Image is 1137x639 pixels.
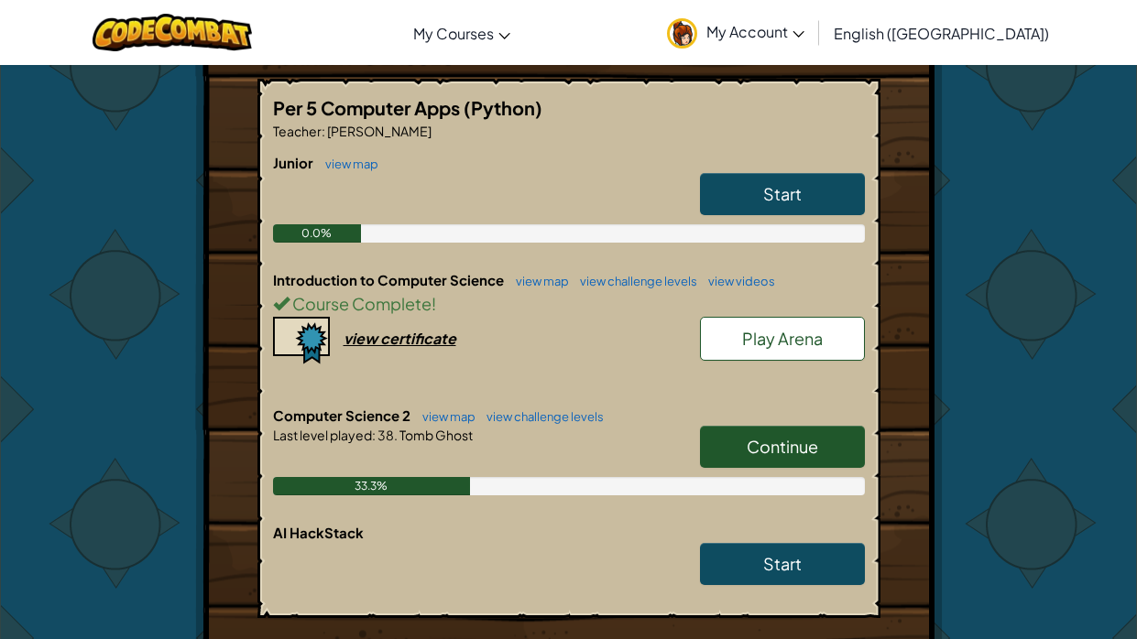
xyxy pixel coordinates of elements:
a: My Courses [404,8,519,58]
span: Start [763,183,802,204]
span: Teacher [273,123,322,139]
span: [PERSON_NAME] [325,123,432,139]
span: My Account [706,22,804,41]
a: view certificate [273,329,456,348]
div: 33.3% [273,477,470,495]
span: Play Arena [742,328,823,349]
a: English ([GEOGRAPHIC_DATA]) [825,8,1058,58]
a: view challenge levels [477,409,604,424]
a: view map [316,157,378,171]
span: Last level played [273,427,372,443]
a: view videos [699,274,775,288]
span: English ([GEOGRAPHIC_DATA]) [834,24,1049,43]
img: CodeCombat logo [93,14,253,51]
span: : [322,123,325,139]
span: ! [432,293,436,314]
span: Start [763,553,802,574]
span: (Python) [464,96,542,119]
a: view challenge levels [571,274,697,288]
span: Per 5 Computer Apps [273,96,464,119]
span: Tomb Ghost [398,427,473,443]
a: view map [413,409,476,424]
span: : [372,427,376,443]
div: 0.0% [273,224,362,243]
img: avatar [667,18,697,49]
a: Start [700,543,865,585]
span: Course Complete [290,293,432,314]
span: My Courses [413,24,494,43]
span: Introduction to Computer Science [273,271,507,288]
a: view map [507,274,569,288]
span: 38. [376,427,398,443]
span: Computer Science 2 [273,406,413,424]
div: view certificate [344,329,456,348]
span: AI HackStack [273,524,364,541]
img: certificate-icon.png [273,317,330,364]
span: Junior [273,154,316,171]
span: Continue [747,436,818,457]
a: My Account [658,4,814,61]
